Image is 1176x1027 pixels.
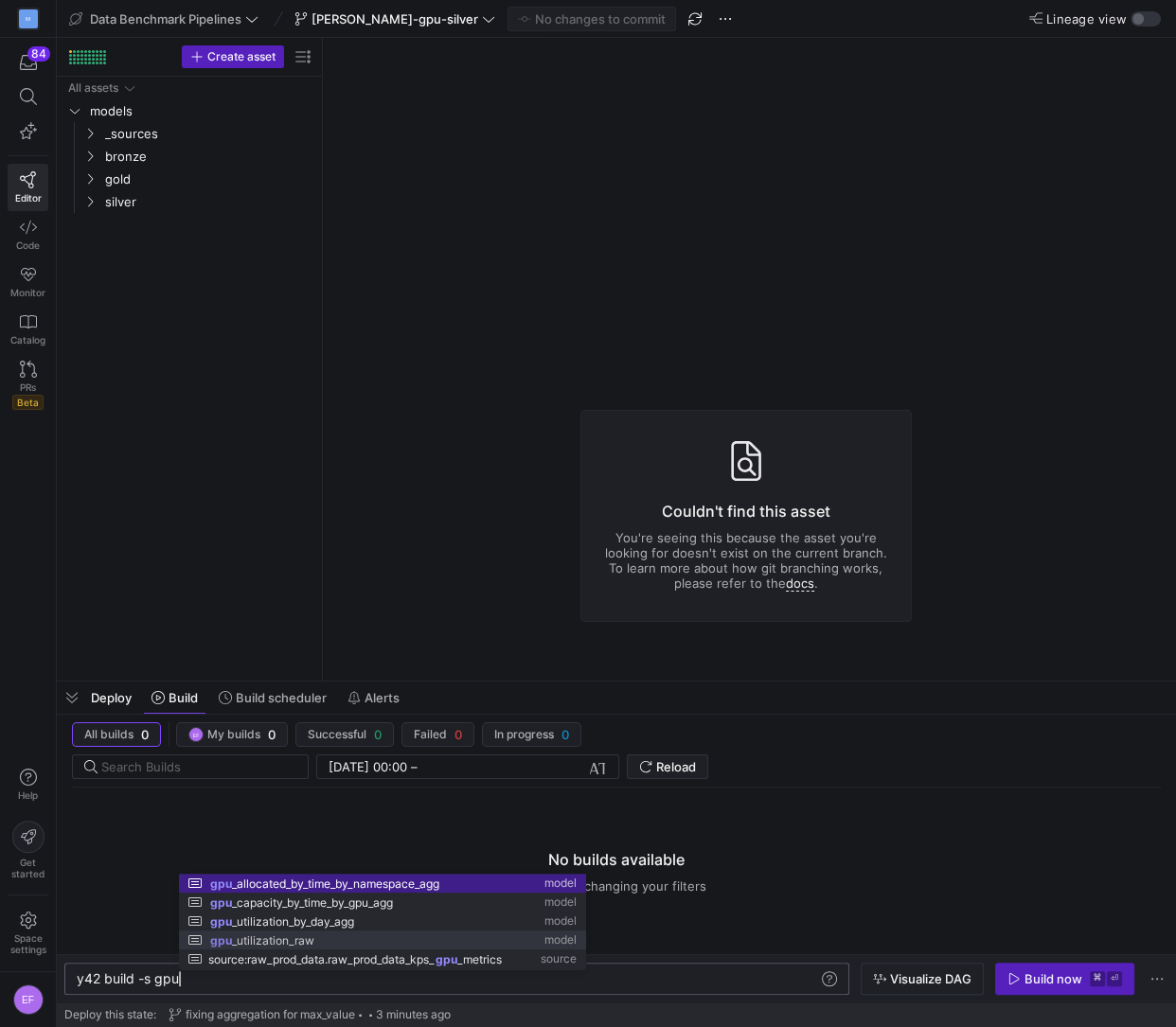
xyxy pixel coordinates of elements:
span: _capacity_by_time_by_gpu_agg [206,895,393,910]
button: EFMy builds0 [176,722,288,747]
a: Monitor [8,258,48,306]
button: In progress0 [482,722,581,747]
kbd: ⌘ [1090,971,1105,986]
span: Deploy this state: [64,1008,156,1021]
a: Spacesettings [8,903,48,964]
button: Create asset [182,45,284,68]
span: Alerts [365,690,400,705]
span: Build scheduler [236,690,327,705]
div: Build now [1025,971,1082,986]
span: _utilization_by_day_agg [206,914,354,929]
button: Getstarted [8,813,48,887]
span: bronze [105,146,312,168]
button: 84 [8,45,48,80]
span: Get started [11,857,45,879]
span: y42 build -s gpu [77,970,179,986]
span: Build [169,690,198,705]
h3: No builds available [548,848,685,871]
button: Help [8,760,48,809]
span: gpu [434,952,457,966]
div: gpu_capacity_by_time_by_gpu_agg, docs: model [179,893,586,912]
button: Successful0 [295,722,394,747]
span: Help [16,789,40,801]
input: End datetime [421,759,545,774]
span: PRs [20,381,36,393]
div: 84 [27,46,50,62]
span: Failed [414,728,447,741]
div: gpu_utilization_by_day_agg, docs: model [179,912,586,930]
span: Data Benchmark Pipelines [90,11,241,27]
p: You're seeing this because the asset you're looking for doesn't exist on the current branch. To l... [604,530,888,591]
span: _utilization_raw [206,933,314,947]
span: model [544,912,577,930]
h3: Couldn't find this asset [604,500,888,522]
a: Code [8,211,48,258]
button: Alerts [339,682,408,714]
div: Press SPACE to select this row. [64,77,314,99]
span: silver [105,191,312,213]
span: models [90,100,312,122]
span: Editor [15,192,42,204]
span: 0 [374,727,382,742]
a: M [8,3,48,35]
button: fixing aggregation for max_value3 minutes ago [164,1003,455,1026]
button: Reload [627,754,708,779]
button: Build now⌘⏎ [995,963,1134,995]
span: source:raw_prod_data.raw_prod_data_kps_ _metrics [206,952,502,966]
span: 0 [561,727,569,742]
span: Catalog [10,334,45,345]
span: [PERSON_NAME]-gpu-silver [312,11,478,27]
div: EF [13,984,44,1015]
span: 3 minutes ago [376,1008,451,1021]
span: model [544,930,577,949]
span: Consider changing your filters [527,878,706,894]
a: Catalog [8,306,48,353]
span: gpu [208,914,232,929]
span: Successful [308,728,366,741]
span: 0 [268,727,276,742]
a: PRsBeta [8,353,48,417]
input: Start datetime [329,759,407,774]
span: _sources [105,123,312,145]
button: Build [143,682,206,714]
span: gpu [208,876,232,891]
div: source:raw_prod_data.raw_prod_data_kps_gpu_metrics, docs: source [179,949,586,968]
div: gpu_utilization_raw, docs: model [179,930,586,949]
span: Beta [12,395,44,410]
div: Suggest [179,874,586,970]
a: docs [786,575,814,592]
span: 0 [141,727,149,742]
span: – [411,759,418,774]
span: 0 [454,727,462,742]
button: [PERSON_NAME]-gpu-silver [290,7,500,31]
button: EF [8,980,48,1019]
div: EF [188,727,204,742]
div: M [19,9,38,28]
span: All builds [84,728,134,741]
span: Lineage view [1046,11,1127,27]
span: Space settings [10,932,46,955]
span: My builds [207,728,260,741]
span: gpu [208,895,232,910]
span: fixing aggregation for max_value [186,1008,355,1021]
span: source [541,949,577,968]
div: Press SPACE to select this row. [64,190,314,213]
span: Visualize DAG [890,971,971,986]
button: Build scheduler [210,682,335,714]
span: gpu [208,933,232,947]
a: Editor [8,164,48,211]
span: Create asset [207,50,276,63]
span: Code [16,239,40,251]
div: Press SPACE to select this row. [64,99,314,122]
kbd: ⏎ [1107,971,1122,986]
div: gpu_allocated_by_time_by_namespace_agg, docs: model [179,874,586,893]
span: Deploy [91,690,132,705]
span: In progress [494,728,554,741]
span: Monitor [10,287,45,298]
span: gold [105,168,312,190]
span: model [544,893,577,912]
span: Reload [656,759,696,774]
div: Press SPACE to select this row. [64,145,314,168]
button: Visualize DAG [861,963,984,995]
input: Search Builds [101,759,293,774]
